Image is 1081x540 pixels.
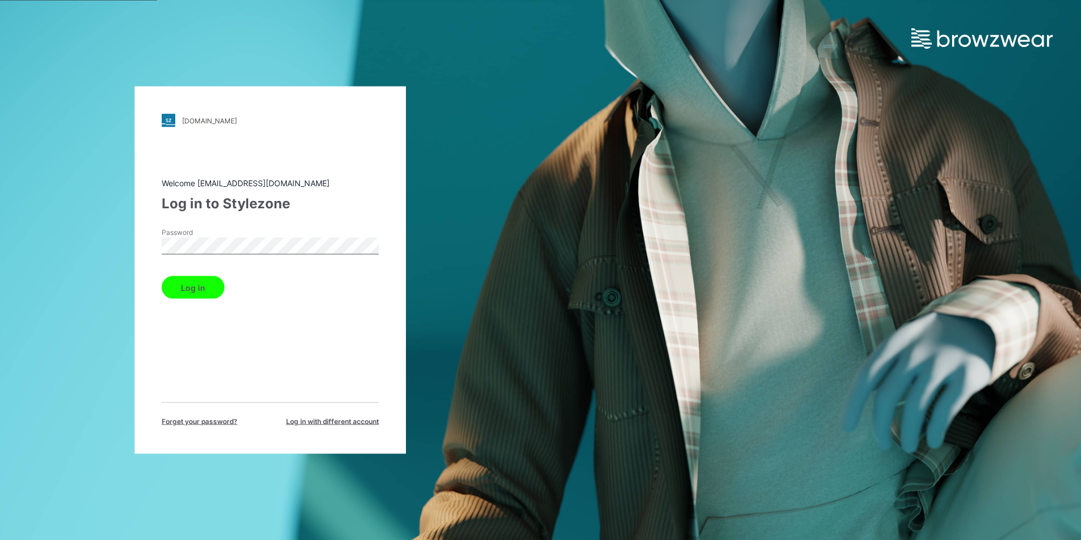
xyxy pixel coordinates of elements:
label: Password [162,228,241,238]
button: Log in [162,276,224,299]
span: Forget your password? [162,417,237,427]
div: [DOMAIN_NAME] [182,116,237,125]
a: [DOMAIN_NAME] [162,114,379,127]
span: Log in with different account [286,417,379,427]
div: Welcome [EMAIL_ADDRESS][DOMAIN_NAME] [162,177,379,189]
img: browzwear-logo.e42bd6dac1945053ebaf764b6aa21510.svg [911,28,1053,49]
img: stylezone-logo.562084cfcfab977791bfbf7441f1a819.svg [162,114,175,127]
div: Log in to Stylezone [162,194,379,214]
